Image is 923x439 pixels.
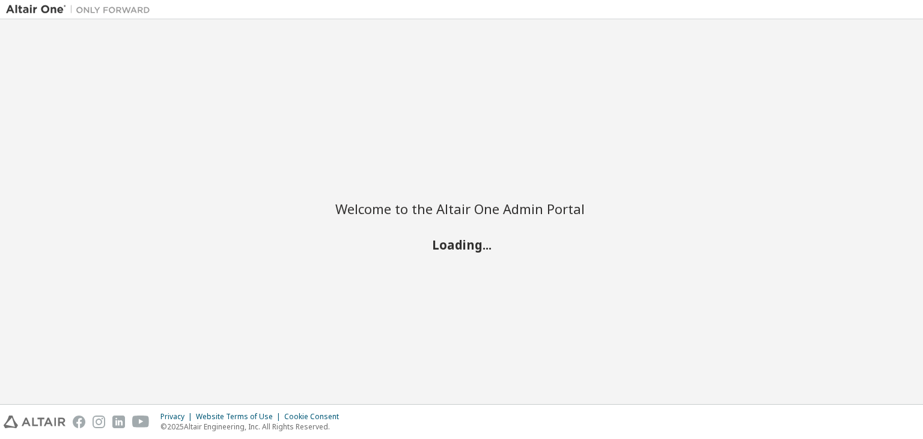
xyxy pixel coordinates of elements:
[160,412,196,422] div: Privacy
[112,416,125,428] img: linkedin.svg
[93,416,105,428] img: instagram.svg
[160,422,346,432] p: © 2025 Altair Engineering, Inc. All Rights Reserved.
[73,416,85,428] img: facebook.svg
[132,416,150,428] img: youtube.svg
[335,237,588,253] h2: Loading...
[196,412,284,422] div: Website Terms of Use
[335,200,588,217] h2: Welcome to the Altair One Admin Portal
[6,4,156,16] img: Altair One
[4,416,65,428] img: altair_logo.svg
[284,412,346,422] div: Cookie Consent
